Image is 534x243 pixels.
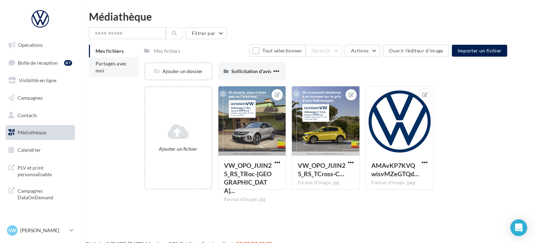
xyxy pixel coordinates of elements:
div: Mes fichiers [154,48,180,55]
span: (0) [325,48,331,53]
div: Format d'image: jpg [297,180,354,186]
span: Campagnes DataOnDemand [17,186,72,201]
div: Open Intercom Messenger [510,219,527,236]
span: VW_OPO_JUIN25_RS_TCross-CARRE [297,162,345,178]
span: Calendrier [17,147,41,153]
span: Campagnes [17,95,43,101]
span: Boîte de réception [18,59,58,65]
button: Filtrer par [185,27,227,39]
span: Mes fichiers [96,48,124,54]
span: SW [8,227,16,234]
span: Visibilité en ligne [19,77,56,83]
div: 87 [64,60,72,66]
span: VW_OPO_JUIN25_RS_TRoc-CARRE [224,162,272,194]
span: PLV et print personnalisable [17,163,72,178]
span: Actions [351,48,368,53]
p: [PERSON_NAME] [20,227,67,234]
button: Actions [345,45,380,57]
div: Ajouter un dossier [145,68,211,75]
span: Partagés avec moi [96,60,127,73]
a: Campagnes [4,91,76,105]
a: Boîte de réception87 [4,55,76,70]
div: Médiathèque [89,11,526,22]
div: Format d'image: jpg [224,196,280,203]
a: Campagnes DataOnDemand [4,183,76,204]
span: Opérations [18,42,43,48]
span: Médiathèque [17,129,46,135]
a: PLV et print personnalisable [4,160,76,181]
button: Ouvrir l'éditeur d'image [383,45,449,57]
button: Tout sélectionner [249,45,305,57]
a: Calendrier [4,143,76,157]
a: Médiathèque [4,125,76,140]
span: Sollicitation d'avis [231,68,271,74]
button: Gérer(0) [305,45,342,57]
span: AMAvKP7KVQwisvMZeGTQd5RgUlrIbThAKCB5lvT5DL0rLk-AdjSAMc9eQFrKb5X6ENhyy0kW9vnWW0x0pw=s0 [371,162,419,178]
span: Importer un fichier [457,48,501,53]
div: Ajouter un fichier [148,145,209,152]
button: Importer un fichier [452,45,507,57]
a: SW [PERSON_NAME] [6,224,75,237]
a: Visibilité en ligne [4,73,76,88]
div: Format d'image: jpeg [371,180,428,186]
span: Contacts [17,112,37,118]
a: Opérations [4,38,76,52]
a: Contacts [4,108,76,123]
